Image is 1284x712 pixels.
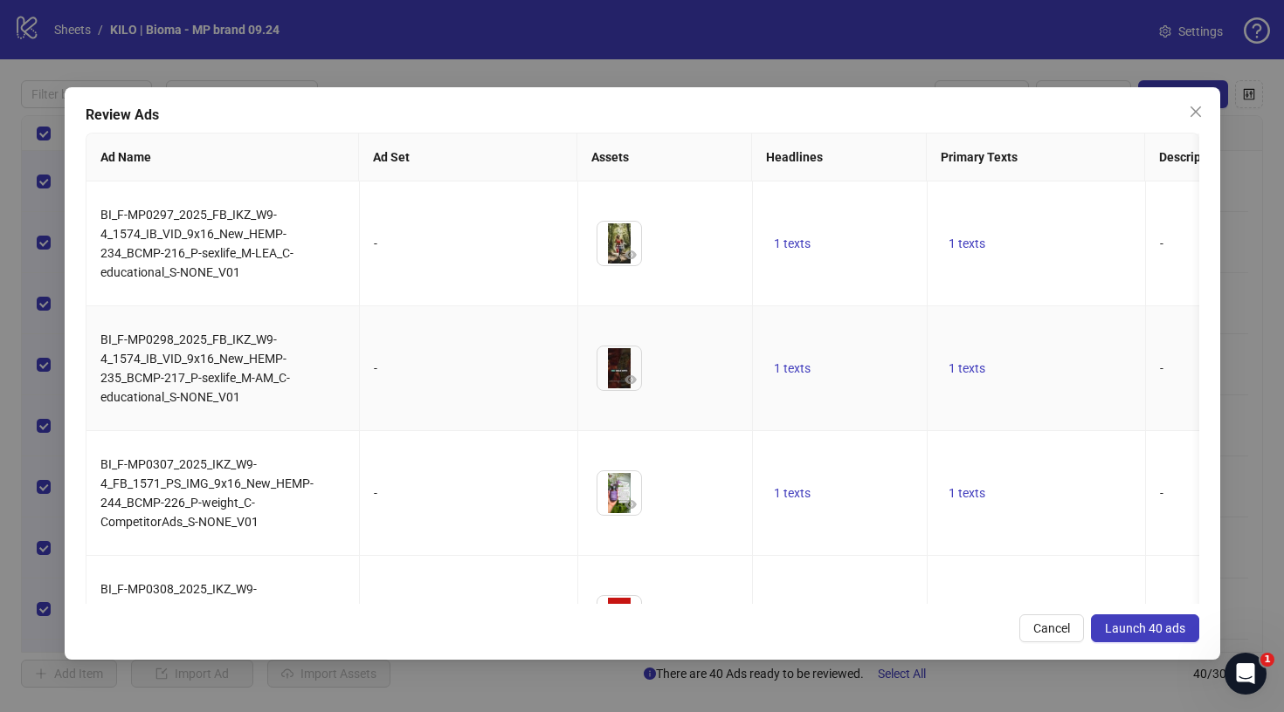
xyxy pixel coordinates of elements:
span: 1 texts [774,236,811,250]
button: Preview [620,369,641,390]
button: Launch 40 ads [1091,614,1199,642]
button: Close [1182,98,1210,126]
span: 1 texts [774,486,811,500]
button: Preview [620,244,641,265]
span: 1 texts [949,236,985,250]
span: BI_F-MP0297_2025_FB_IKZ_W9-4_1574_IB_VID_9x16_New_HEMP-234_BCMP-216_P-sexlife_M-LEA_C-educational... [100,208,293,279]
th: Ad Name [86,133,359,181]
button: 1 texts [942,233,992,254]
img: Asset 1 [597,222,641,265]
iframe: Intercom live chat [1225,653,1267,695]
button: 1 texts [942,358,992,379]
button: 1 texts [767,483,818,503]
span: BI_F-MP0298_2025_FB_IKZ_W9-4_1574_IB_VID_9x16_New_HEMP-235_BCMP-217_P-sexlife_M-AM_C-educational_... [100,332,290,404]
div: - [374,483,563,503]
th: Primary Texts [926,133,1144,181]
span: 1 texts [774,361,811,375]
span: BI_F-MP0308_2025_IKZ_W9-4_FB_1571_PS_IMG_9x16_New_HEMP-245_BCMP-227_CTAMP-106_P-weight_C-Competit... [100,582,325,654]
span: BI_F-MP0307_2025_IKZ_W9-4_FB_1571_PS_IMG_9x16_New_HEMP-244_BCMP-226_P-weight_C-CompetitorAds_S-NO... [100,457,314,529]
span: Cancel [1033,621,1070,635]
div: Review Ads [86,105,1199,126]
span: 1 [1260,653,1274,667]
img: Asset 1 [597,596,641,640]
span: - [1160,361,1163,375]
button: Preview [620,494,641,515]
button: 1 texts [767,233,818,254]
span: eye [625,249,637,261]
div: - [374,359,563,378]
th: Assets [576,133,751,181]
span: 1 texts [949,361,985,375]
span: Launch 40 ads [1105,621,1185,635]
img: Asset 1 [597,346,641,390]
span: 1 texts [949,486,985,500]
span: eye [625,373,637,386]
img: Asset 1 [597,471,641,515]
th: Ad Set [358,133,576,181]
button: Cancel [1019,614,1084,642]
div: - [374,234,563,253]
th: Headlines [751,133,926,181]
button: 1 texts [942,483,992,503]
button: 1 texts [767,358,818,379]
span: - [1160,236,1163,250]
span: - [1160,486,1163,500]
span: eye [625,498,637,510]
span: close [1189,105,1203,119]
